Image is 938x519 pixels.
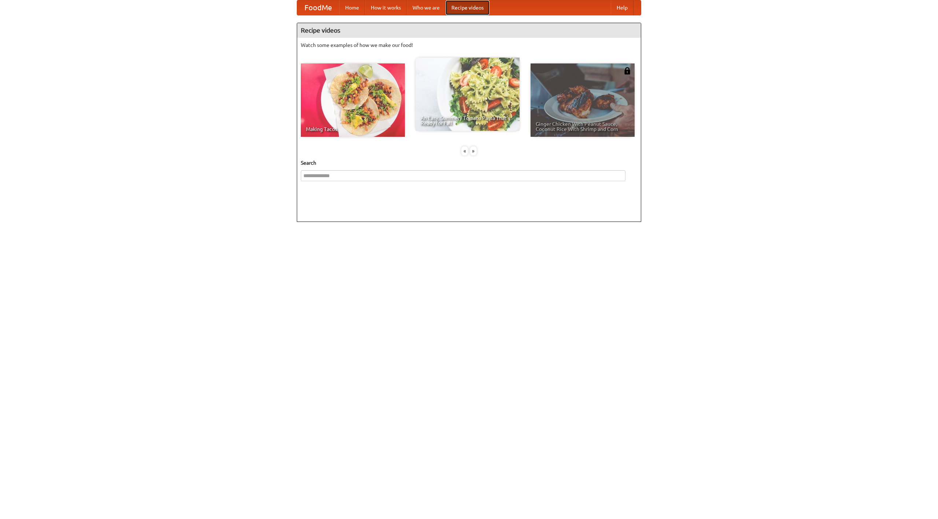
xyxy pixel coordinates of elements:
a: Help [611,0,634,15]
a: Who we are [407,0,446,15]
p: Watch some examples of how we make our food! [301,41,637,49]
span: Making Tacos [306,127,400,132]
a: Recipe videos [446,0,490,15]
a: Home [339,0,365,15]
a: Making Tacos [301,63,405,137]
h5: Search [301,159,637,167]
span: An Easy, Summery Tomato Pasta That's Ready for Fall [421,116,514,126]
a: An Easy, Summery Tomato Pasta That's Ready for Fall [416,58,520,131]
h4: Recipe videos [297,23,641,38]
div: « [461,146,468,156]
img: 483408.png [624,67,631,74]
a: How it works [365,0,407,15]
div: » [470,146,477,156]
a: FoodMe [297,0,339,15]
